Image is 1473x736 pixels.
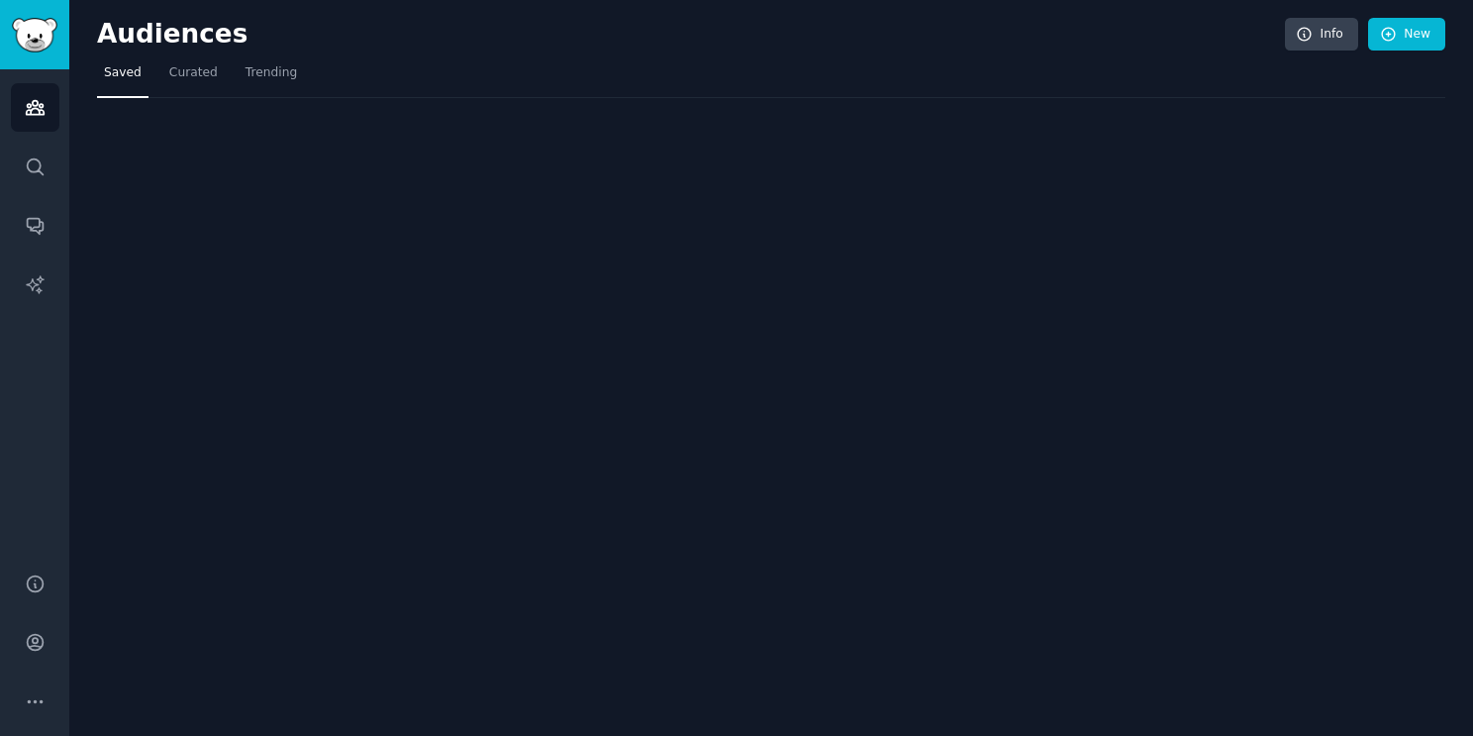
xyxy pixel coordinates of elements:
span: Trending [245,64,297,82]
span: Saved [104,64,142,82]
a: Info [1285,18,1358,52]
span: Curated [169,64,218,82]
a: Curated [162,57,225,98]
a: Saved [97,57,148,98]
a: Trending [239,57,304,98]
a: New [1368,18,1445,52]
img: GummySearch logo [12,18,57,53]
h2: Audiences [97,19,1285,51]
